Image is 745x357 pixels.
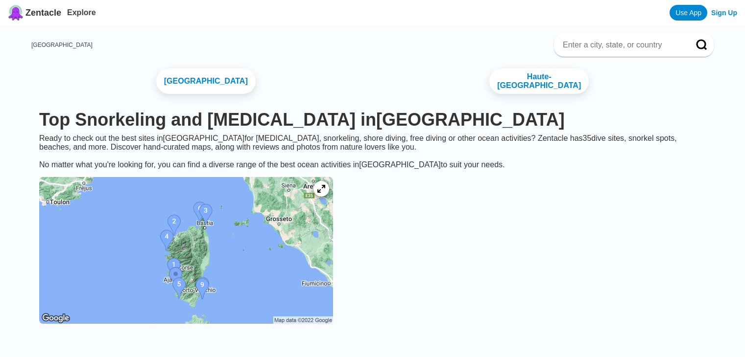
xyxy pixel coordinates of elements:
[156,68,256,94] a: [GEOGRAPHIC_DATA]
[39,110,706,130] h1: Top Snorkeling and [MEDICAL_DATA] in [GEOGRAPHIC_DATA]
[31,169,341,334] a: Corsica dive site map
[8,5,61,21] a: Zentacle logoZentacle
[670,5,707,21] a: Use App
[489,68,589,94] a: Haute-[GEOGRAPHIC_DATA]
[39,177,333,324] img: Corsica dive site map
[25,8,61,18] span: Zentacle
[562,40,682,50] input: Enter a city, state, or country
[711,9,737,17] a: Sign Up
[67,8,96,17] a: Explore
[31,134,714,169] div: Ready to check out the best sites in [GEOGRAPHIC_DATA] for [MEDICAL_DATA], snorkeling, shore divi...
[8,5,24,21] img: Zentacle logo
[31,42,93,48] a: [GEOGRAPHIC_DATA]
